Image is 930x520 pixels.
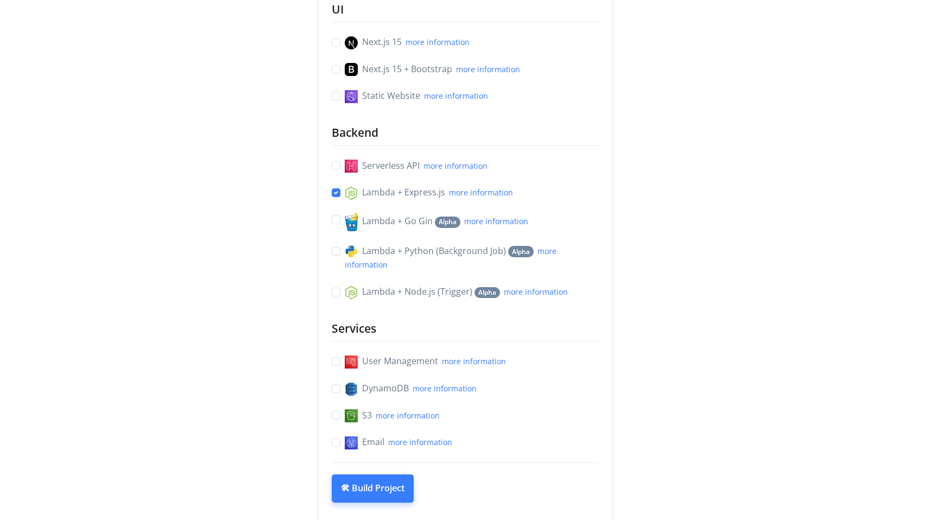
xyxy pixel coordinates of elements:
h2: UI [332,2,599,17]
a: more information [456,64,520,74]
a: more information [442,356,506,366]
img: svg%3e [345,409,358,422]
img: svg%3e [345,160,358,173]
label: Lambda + Go Gin [345,213,528,231]
img: nodejs.svg [345,286,358,299]
label: Email [345,435,452,449]
label: Next.js 15 + Bootstrap [345,62,520,77]
img: python.svg [345,245,358,258]
label: S3 [345,409,440,423]
img: cognito.svg [345,356,358,369]
h2: Backend [332,125,599,141]
img: svg%3e [345,90,358,103]
label: User Management [345,354,506,369]
span: Alpha [475,287,500,299]
a: more information [423,161,488,171]
label: Serverless API [345,159,488,173]
label: Next.js 15 [345,35,470,49]
img: svg%3e [345,436,358,449]
a: more information [376,410,440,421]
img: svg%3e [345,187,358,200]
label: DynamoDB [345,382,477,396]
label: Static Website [345,89,488,103]
span: Alpha [435,217,460,228]
a: more information [388,437,452,447]
label: Lambda + Node.js (Trigger) [345,285,568,299]
a: more information [464,216,528,226]
img: go_gin.png [345,213,358,231]
span: Alpha [508,246,534,257]
a: more information [449,187,513,198]
button: 🛠 Build Project [332,474,414,503]
h2: Services [332,321,599,337]
a: more information [406,37,470,47]
a: more information [424,91,488,101]
img: svg%3e [345,63,358,76]
label: Lambda + Express.js [345,186,513,200]
img: svg%3e [345,36,358,49]
img: dynamodb.svg [345,383,358,396]
a: more information [413,383,477,394]
label: Lambda + Python (Background Job) [345,244,599,272]
a: more information [504,287,568,297]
